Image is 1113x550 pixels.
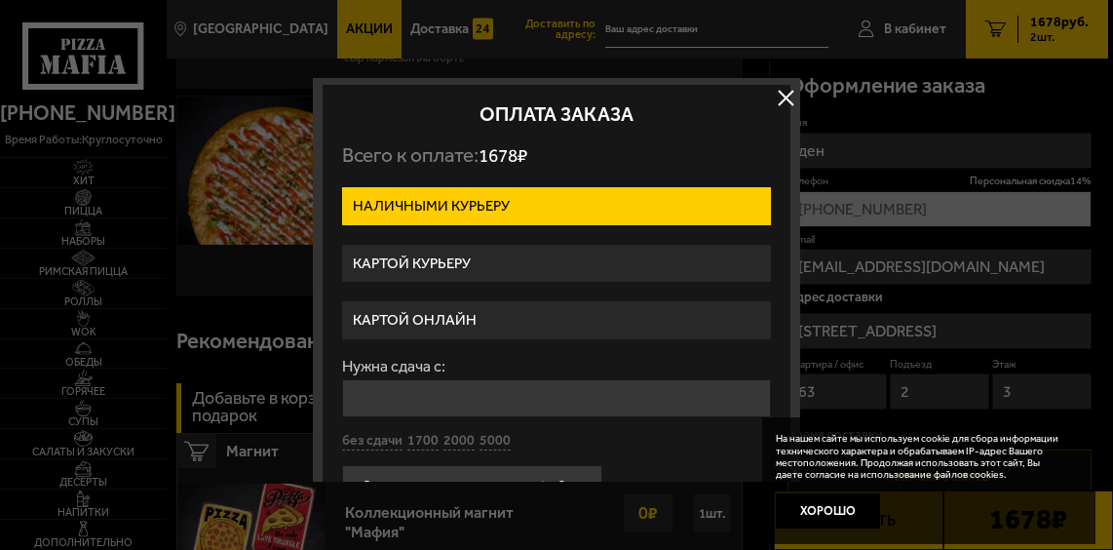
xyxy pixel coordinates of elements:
button: без сдачи [342,432,403,451]
button: 1700 [407,432,439,451]
button: 5000 [480,432,511,451]
h2: Оплата заказа [342,104,771,124]
label: Нужна сдача с: [342,359,771,374]
p: Всего к оплате: [342,143,771,168]
button: 2000 [443,432,475,451]
label: Картой курьеру [342,245,771,283]
span: 1678 ₽ [479,144,527,167]
p: На нашем сайте мы используем cookie для сбора информации технического характера и обрабатываем IP... [776,434,1069,482]
button: Хорошо [776,493,880,529]
label: Картой онлайн [342,301,771,339]
label: Наличными курьеру [342,187,771,225]
button: Завершить заказ на 1678 ₽ [342,465,602,508]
